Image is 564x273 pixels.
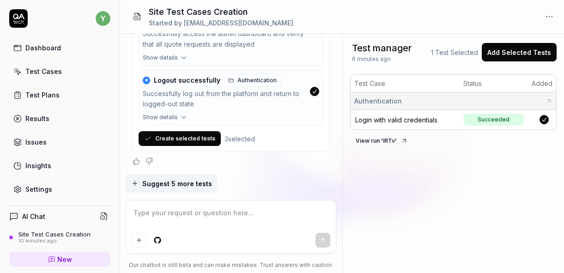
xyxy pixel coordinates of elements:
[237,76,277,85] span: Authentication
[25,161,51,170] div: Insights
[96,9,110,28] button: y
[25,137,47,147] div: Issues
[9,86,110,104] a: Test Plans
[139,113,323,125] button: Show details
[139,131,221,146] button: Create selected tests
[25,67,62,76] div: Test Cases
[143,113,178,121] span: Show details
[9,133,110,151] a: Issues
[352,55,391,63] span: 6 minutes ago
[9,62,110,80] a: Test Cases
[149,18,293,28] div: Started by
[149,6,293,18] h1: Site Test Cases Creation
[9,252,110,267] a: New
[143,89,306,110] div: Successfully log out from the platform and return to logged-out state
[25,43,61,53] div: Dashboard
[126,174,218,193] button: Suggest 5 more tests
[355,116,437,124] a: Login with valid credentials
[25,184,52,194] div: Settings
[528,75,556,92] th: Added
[9,180,110,198] a: Settings
[351,75,460,92] th: Test Case
[132,233,146,248] button: Add attachment
[352,41,412,55] span: Test manager
[460,75,528,92] th: Status
[482,43,557,61] button: Add Selected Tests
[224,74,281,87] a: Authentication
[9,39,110,57] a: Dashboard
[96,11,110,26] span: y
[143,77,150,84] div: ★
[146,158,153,165] button: Negative feedback
[9,157,110,175] a: Insights
[143,54,178,62] span: Show details
[431,48,478,57] span: 1 Test Selected
[354,96,402,106] span: Authentication
[224,134,255,144] div: 3 selected
[25,90,60,100] div: Test Plans
[57,255,72,264] span: New
[18,231,91,238] div: Site Test Cases Creation
[478,115,509,124] div: Succeeded
[350,135,413,145] a: View run 'lRTv'
[350,133,413,148] button: View run 'lRTv'
[139,70,323,114] button: ★Logout successfullyAuthenticationSuccessfully log out from the platform and return to logged-out...
[18,238,91,244] div: 10 minutes ago
[143,29,306,50] div: Successfully access the admin dashboard and verify that all quote requests are displayed
[142,179,212,188] span: Suggest 5 more tests
[139,54,323,66] button: Show details
[154,76,220,85] span: Logout successfully
[25,114,49,123] div: Results
[22,212,45,221] h4: AI Chat
[184,19,293,27] span: [EMAIL_ADDRESS][DOMAIN_NAME]
[126,261,336,269] div: Our chatbot is still beta and can make mistakes. Trust answers with caution.
[9,109,110,127] a: Results
[9,231,110,244] a: Site Test Cases Creation10 minutes ago
[133,158,140,165] button: Positive feedback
